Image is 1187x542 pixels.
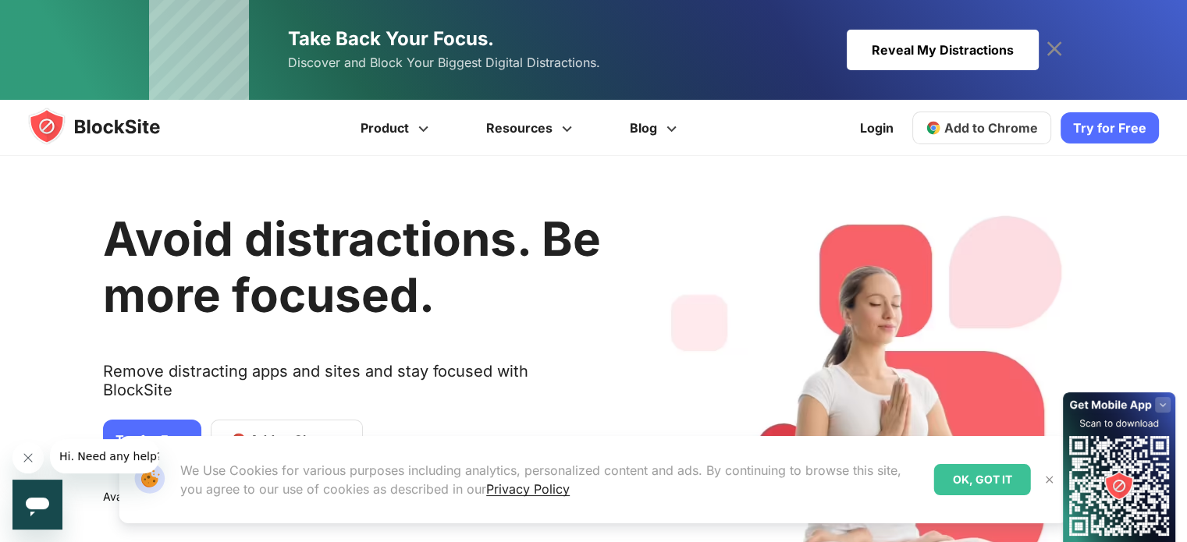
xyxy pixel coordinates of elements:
[12,442,44,473] iframe: Close message
[28,108,190,145] img: blocksite-icon.5d769676.svg
[1040,469,1060,490] button: Close
[1043,473,1056,486] img: Close
[486,481,570,497] a: Privacy Policy
[12,480,62,530] iframe: Button to launch messaging window
[103,362,601,412] text: Remove distracting apps and sites and stay focused with BlockSite
[851,109,903,147] a: Login
[944,120,1038,136] span: Add to Chrome
[934,464,1031,495] div: OK, GOT IT
[847,30,1039,70] div: Reveal My Distractions
[288,51,600,74] span: Discover and Block Your Biggest Digital Distractions.
[9,11,112,23] span: Hi. Need any help?
[288,27,494,50] span: Take Back Your Focus.
[180,461,922,498] p: We Use Cookies for various purposes including analytics, personalized content and ads. By continu...
[912,112,1051,144] a: Add to Chrome
[460,100,603,156] a: Resources
[103,211,601,323] h1: Avoid distractions. Be more focused.
[603,100,708,156] a: Blog
[50,439,159,473] iframe: Message from company
[334,100,460,156] a: Product
[926,120,941,136] img: chrome-icon.svg
[1061,112,1159,143] a: Try for Free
